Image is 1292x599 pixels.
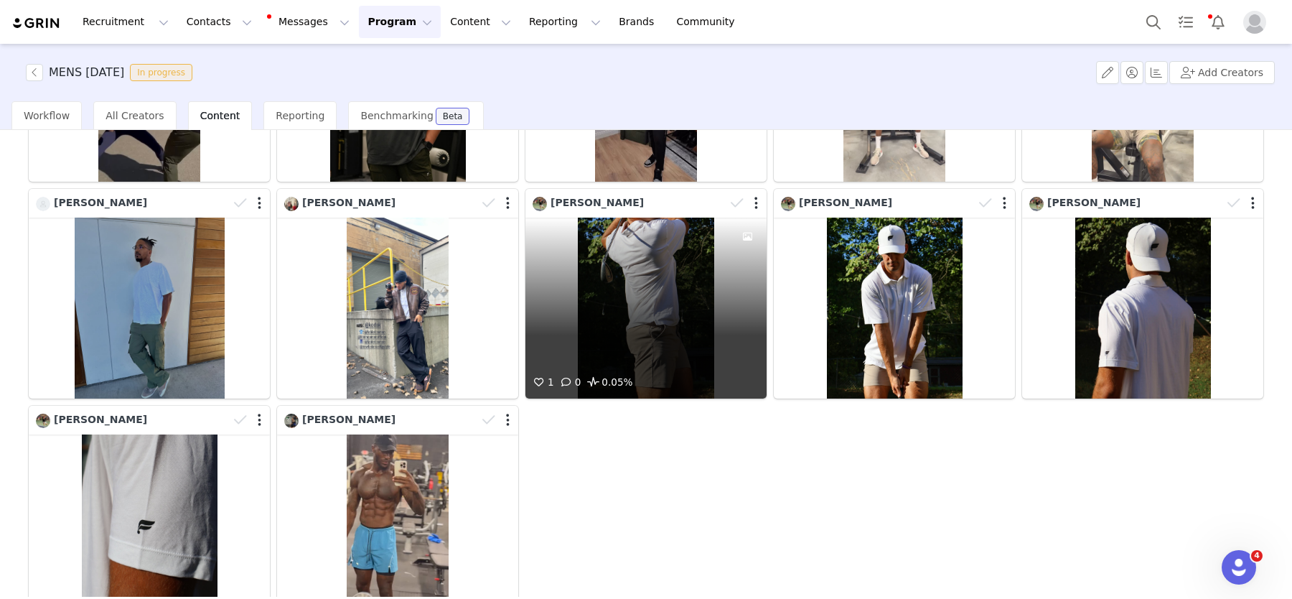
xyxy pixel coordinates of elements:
img: 54b496f7-cb29-4bca-891c-aeb6f6c296ed.jpg [1029,197,1044,211]
span: Workflow [24,110,70,121]
span: 0.05% [584,374,632,391]
div: Beta [443,112,463,121]
a: Brands [610,6,667,38]
img: grin logo [11,17,62,30]
span: Reporting [276,110,324,121]
iframe: Intercom live chat [1222,550,1256,585]
button: Search [1138,6,1169,38]
img: 54b496f7-cb29-4bca-891c-aeb6f6c296ed.jpg [781,197,795,211]
span: All Creators [106,110,164,121]
span: [PERSON_NAME] [799,197,892,208]
h3: MENS [DATE] [49,64,124,81]
span: In progress [130,64,192,81]
button: Profile [1235,11,1281,34]
span: [PERSON_NAME] [54,414,147,425]
button: Recruitment [74,6,177,38]
img: placeholder-profile.jpg [1243,11,1266,34]
span: [object Object] [26,64,198,81]
img: 24b7460d-6f5f-46b3-b944-e03b3c787aa5.jpg [284,414,299,428]
span: [PERSON_NAME] [302,197,395,208]
button: Contacts [178,6,261,38]
button: Messages [261,6,358,38]
span: Content [200,110,240,121]
span: [PERSON_NAME] [302,414,395,425]
span: 4 [1251,550,1263,562]
button: Add Creators [1169,61,1275,84]
img: 54b496f7-cb29-4bca-891c-aeb6f6c296ed.jpg [36,414,50,428]
span: [PERSON_NAME] [54,197,147,208]
img: b849e92d-71bf-474d-ad1f-be6171c13b6e--s.jpg [36,197,50,211]
span: [PERSON_NAME] [1047,197,1141,208]
span: 1 [530,376,554,388]
img: bde68193-a74e-47ff-a35d-65bbc6db4424.jpg [284,197,299,211]
img: 54b496f7-cb29-4bca-891c-aeb6f6c296ed.jpg [533,197,547,211]
a: Tasks [1170,6,1202,38]
span: 0 [558,376,581,388]
span: Benchmarking [360,110,433,121]
span: [PERSON_NAME] [551,197,644,208]
button: Program [359,6,441,38]
button: Reporting [520,6,609,38]
a: Community [668,6,750,38]
button: Content [441,6,520,38]
button: Notifications [1202,6,1234,38]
